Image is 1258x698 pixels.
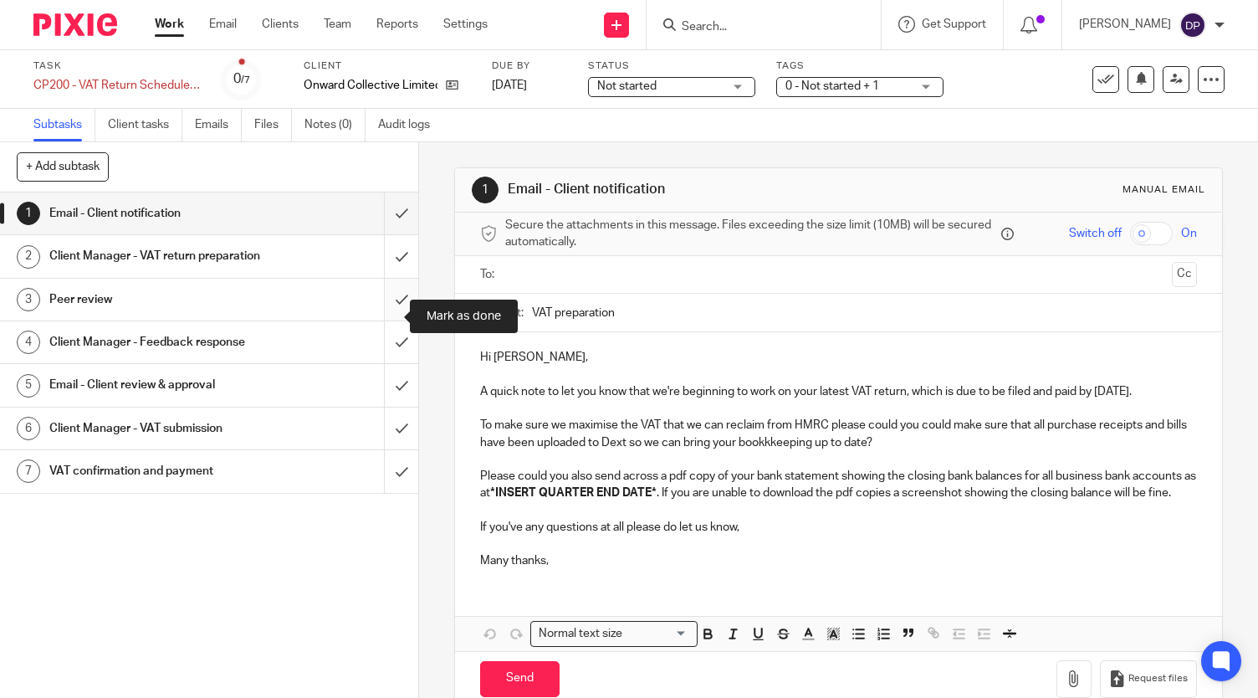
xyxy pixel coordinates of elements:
span: 0 - Not started + 1 [785,80,879,92]
h1: Client Manager - VAT submission [49,416,262,441]
button: Request files [1100,660,1197,698]
label: Tags [776,59,943,73]
a: Reports [376,16,418,33]
a: Team [324,16,351,33]
input: Search [680,20,831,35]
h1: VAT confirmation and payment [49,459,262,484]
button: Cc [1172,262,1197,287]
h1: Email - Client review & approval [49,372,262,398]
span: Get Support [922,18,986,30]
strong: *INSERT QUARTER END DATE* [490,487,657,499]
a: Work [155,16,184,33]
label: Status [588,59,755,73]
span: [DATE] [492,80,527,91]
a: Client tasks [108,109,182,141]
p: To make sure we maximise the VAT that we can reclaim from HMRC please could you could make sure t... [480,417,1197,451]
a: Clients [262,16,299,33]
p: A quick note to let you know that we're beginning to work on your latest VAT return, which is due... [480,383,1197,400]
h1: Client Manager - Feedback response [49,330,262,355]
small: /7 [241,75,250,85]
label: To: [480,266,499,283]
span: Switch off [1069,225,1122,242]
label: Due by [492,59,567,73]
div: 6 [17,417,40,440]
div: 4 [17,331,40,354]
p: [PERSON_NAME] [1079,16,1171,33]
span: Not started [597,80,657,92]
h1: Client Manager - VAT return preparation [49,244,262,269]
div: CP200 - VAT Return Schedule 2 - Feb/May/Aug/Nov [33,77,201,94]
label: Subject: [480,305,524,321]
p: Onward Collective Limited [304,77,437,94]
a: Notes (0) [304,109,366,141]
p: Hi [PERSON_NAME], [480,349,1197,366]
img: svg%3E [1179,12,1206,38]
a: Email [209,16,237,33]
h1: Email - Client notification [508,181,875,198]
div: 5 [17,374,40,398]
label: Task [33,59,201,73]
div: 1 [472,177,499,203]
div: Manual email [1122,183,1205,197]
span: Normal text size [534,625,626,643]
a: Subtasks [33,109,95,141]
p: Please could you also send across a pdf copy of your bank statement showing the closing bank bala... [480,468,1197,502]
span: On [1181,225,1197,242]
p: If you've any questions at all please do let us know, [480,519,1197,536]
label: Client [304,59,471,73]
div: 7 [17,459,40,483]
div: 0 [233,69,250,89]
button: + Add subtask [17,152,109,181]
div: 1 [17,202,40,225]
h1: Email - Client notification [49,201,262,226]
span: Request files [1128,672,1188,685]
div: 2 [17,245,40,269]
a: Files [254,109,292,141]
div: Search for option [530,621,698,647]
span: Secure the attachments in this message. Files exceeding the size limit (10MB) will be secured aut... [505,217,997,251]
a: Settings [443,16,488,33]
input: Search for option [627,625,688,643]
p: Many thanks, [480,552,1197,569]
a: Audit logs [378,109,442,141]
input: Send [480,661,560,697]
a: Emails [195,109,242,141]
h1: Peer review [49,287,262,312]
img: Pixie [33,13,117,36]
div: 3 [17,288,40,311]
